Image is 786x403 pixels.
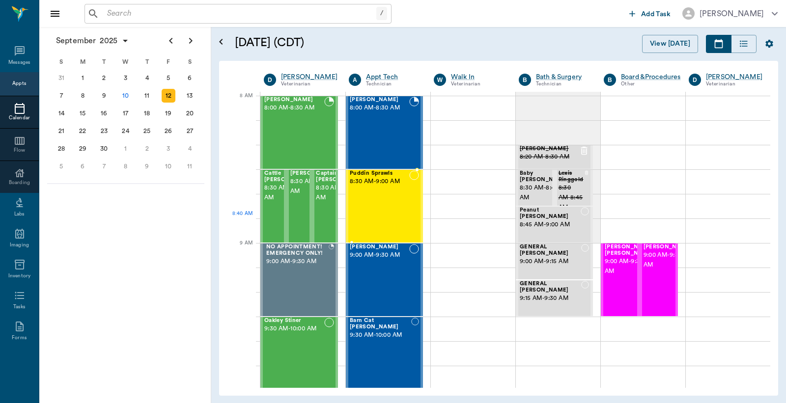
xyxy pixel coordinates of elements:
[706,80,762,88] div: Veterinarian
[55,160,68,173] div: Sunday, October 5, 2025
[281,72,337,82] a: [PERSON_NAME]
[520,183,569,203] span: 8:30 AM - 8:45 AM
[520,207,581,220] span: Peanut [PERSON_NAME]
[290,177,339,196] span: 8:30 AM - 9:00 AM
[264,183,313,203] span: 8:30 AM - 9:00 AM
[264,324,324,334] span: 9:30 AM - 10:00 AM
[140,160,154,173] div: Thursday, October 9, 2025
[97,142,111,156] div: Tuesday, September 30, 2025
[266,244,329,257] span: NO APPOINTMENT! EMERGENCY ONLY!
[346,96,423,169] div: BOOKED, 8:00 AM - 8:30 AM
[520,220,581,230] span: 8:45 AM - 9:00 AM
[76,142,89,156] div: Monday, September 29, 2025
[183,124,196,138] div: Saturday, September 27, 2025
[516,243,593,280] div: NOT_CONFIRMED, 9:00 AM - 9:15 AM
[12,80,26,87] div: Appts
[559,183,584,213] span: 8:30 AM - 8:45 AM
[349,74,361,86] div: A
[516,206,593,243] div: NOT_CONFIRMED, 8:45 AM - 9:00 AM
[350,244,409,250] span: [PERSON_NAME]
[14,211,25,218] div: Labs
[97,71,111,85] div: Tuesday, September 2, 2025
[264,103,324,113] span: 8:00 AM - 8:30 AM
[215,23,227,61] button: Open calendar
[162,160,175,173] div: Friday, October 10, 2025
[350,103,409,113] span: 8:00 AM - 8:30 AM
[183,89,196,103] div: Saturday, September 13, 2025
[51,54,72,69] div: S
[55,89,68,103] div: Sunday, September 7, 2025
[119,142,133,156] div: Wednesday, October 1, 2025
[93,54,115,69] div: T
[536,80,589,88] div: Technician
[183,142,196,156] div: Saturday, October 4, 2025
[536,72,589,82] a: Bath & Surgery
[604,74,616,86] div: B
[706,72,762,82] a: [PERSON_NAME]
[103,7,376,21] input: Search
[119,107,133,120] div: Wednesday, September 17, 2025
[260,317,338,390] div: NOT_CONFIRMED, 9:30 AM - 10:00 AM
[350,170,409,177] span: Puddin Sprawls
[366,80,419,88] div: Technician
[264,97,324,103] span: [PERSON_NAME]
[281,80,337,88] div: Veterinarian
[115,54,137,69] div: W
[350,318,411,330] span: Barn Cat [PERSON_NAME]
[266,257,329,267] span: 9:00 AM - 9:30 AM
[227,238,253,263] div: 9 AM
[350,177,409,187] span: 8:30 AM - 9:00 AM
[316,183,365,203] span: 8:30 AM - 9:00 AM
[451,72,504,82] a: Walk In
[181,31,200,51] button: Next page
[366,72,419,82] a: Appt Tech
[158,54,179,69] div: F
[434,74,446,86] div: W
[264,74,276,86] div: D
[350,330,411,340] span: 9:30 AM - 10:00 AM
[140,71,154,85] div: Thursday, September 4, 2025
[72,54,94,69] div: M
[286,169,312,243] div: BOOKED, 8:30 AM - 9:00 AM
[346,169,423,243] div: NOT_CONFIRMED, 8:30 AM - 9:00 AM
[312,169,338,243] div: BOOKED, 8:30 AM - 9:00 AM
[119,160,133,173] div: Wednesday, October 8, 2025
[555,169,593,206] div: CANCELED, 8:30 AM - 8:45 AM
[161,31,181,51] button: Previous page
[346,243,423,317] div: NOT_CONFIRMED, 9:00 AM - 9:30 AM
[97,124,111,138] div: Tuesday, September 23, 2025
[162,124,175,138] div: Friday, September 26, 2025
[516,280,593,317] div: NOT_CONFIRMED, 9:15 AM - 9:30 AM
[136,54,158,69] div: T
[97,89,111,103] div: Tuesday, September 9, 2025
[12,334,27,342] div: Forms
[10,242,29,249] div: Imaging
[140,124,154,138] div: Thursday, September 25, 2025
[290,170,339,177] span: [PERSON_NAME]
[260,169,286,243] div: BOOKED, 8:30 AM - 9:00 AM
[674,4,786,23] button: [PERSON_NAME]
[76,107,89,120] div: Monday, September 15, 2025
[45,4,65,24] button: Close drawer
[54,34,98,48] span: September
[519,74,531,86] div: B
[346,317,423,390] div: NOT_CONFIRMED, 9:30 AM - 10:00 AM
[13,303,26,311] div: Tasks
[260,96,338,169] div: BOOKED, 8:00 AM - 8:30 AM
[316,170,365,183] span: Captain [PERSON_NAME]
[51,31,134,51] button: September2025
[621,72,681,82] a: Board &Procedures
[97,107,111,120] div: Tuesday, September 16, 2025
[644,250,693,270] span: 9:00 AM - 9:30 AM
[55,124,68,138] div: Sunday, September 21, 2025
[451,80,504,88] div: Veterinarian
[264,170,313,183] span: Cattle [PERSON_NAME]
[605,257,654,276] span: 9:00 AM - 9:30 AM
[76,89,89,103] div: Monday, September 8, 2025
[162,89,175,103] div: Friday, September 12, 2025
